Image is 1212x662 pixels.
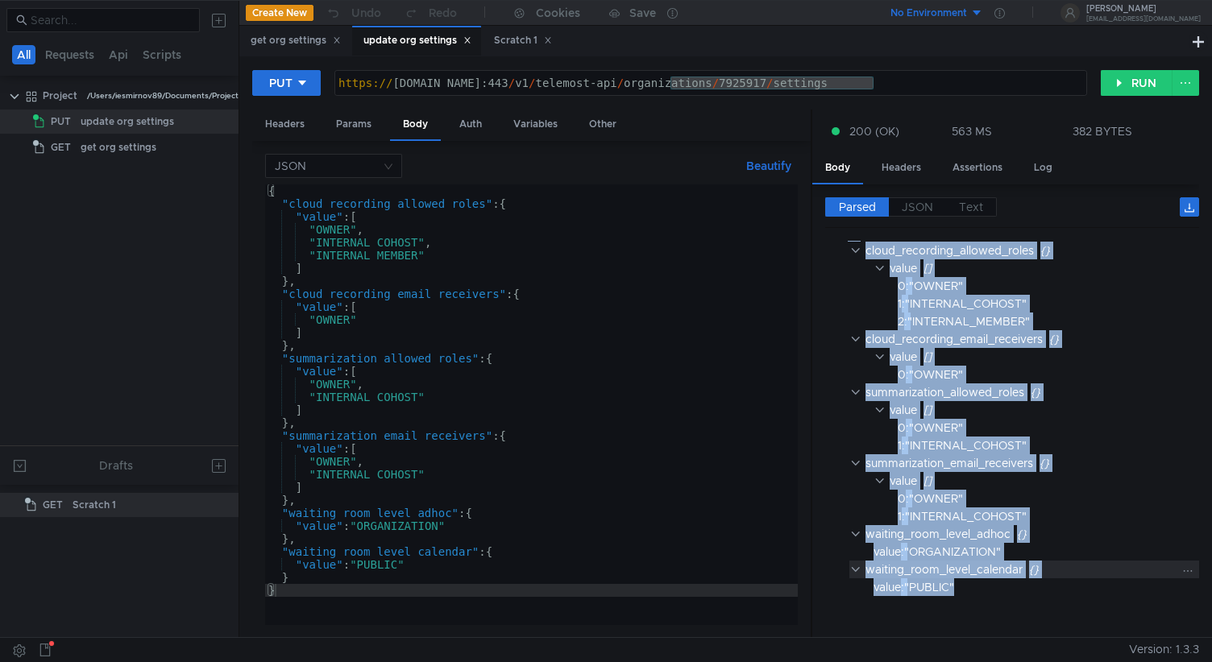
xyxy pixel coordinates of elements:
button: Create New [246,5,313,21]
div: "OWNER" [909,277,1177,295]
div: [] [924,401,1179,419]
div: PUT [269,74,293,92]
span: GET [51,135,71,159]
div: {} [1040,454,1188,472]
button: RUN [1101,70,1173,96]
div: 1 [898,295,902,312]
div: Undo [351,3,381,23]
div: 563 MS [952,124,992,139]
span: JSON [902,200,933,214]
div: 2 [898,312,904,330]
div: [PERSON_NAME] [1086,5,1201,13]
div: 1 [898,437,902,454]
div: "OWNER" [909,366,1177,383]
div: 0 [898,419,906,437]
button: Beautify [740,156,798,176]
div: 0 [898,366,906,383]
div: [] [924,348,1179,366]
button: Scripts [138,45,186,64]
div: {} [1017,525,1186,543]
div: value [874,543,901,561]
div: 0 [898,490,906,507]
div: "PUBLIC" [904,578,1179,596]
div: {} [1040,242,1188,259]
div: Params [323,110,384,139]
button: All [12,45,35,64]
div: Redo [429,3,457,23]
div: waiting_room_level_calendar [865,561,1023,578]
button: Undo [313,1,392,25]
div: "INTERNAL_COHOST" [905,295,1177,312]
div: "OWNER" [909,490,1177,507]
div: {} [1029,561,1188,578]
button: Api [104,45,133,64]
div: Other [576,110,629,139]
div: : [898,437,1199,454]
div: Headers [869,153,934,183]
div: "OWNER" [909,419,1177,437]
button: Requests [40,45,99,64]
div: : [874,543,1199,561]
div: "ORGANIZATION" [904,543,1179,561]
span: 200 (OK) [849,122,899,140]
div: value [874,578,901,596]
div: {} [1031,383,1188,401]
div: summarization_email_receivers [865,454,1033,472]
div: : [898,490,1199,507]
div: {} [1049,330,1189,348]
div: : [898,295,1199,312]
div: value [890,348,917,366]
div: : [898,312,1199,330]
div: value [890,472,917,490]
input: Search... [31,11,190,29]
div: Save [629,7,656,19]
span: PUT [51,110,71,134]
div: waiting_room_level_adhoc [865,525,1011,543]
div: get org settings [81,135,156,159]
div: Drafts [99,456,133,475]
div: : [874,578,1199,596]
span: Parsed [839,200,876,214]
div: Project [43,84,77,108]
div: Assertions [940,153,1015,183]
button: PUT [252,70,321,96]
span: Text [959,200,983,214]
div: : [898,366,1199,383]
div: Variables [500,110,571,139]
div: No Environment [890,6,967,21]
div: 0 [898,277,906,295]
div: [] [924,259,1179,277]
div: Cookies [536,3,580,23]
div: value [890,401,917,419]
div: get org settings [251,32,341,49]
div: "INTERNAL_COHOST" [905,507,1177,525]
div: [] [924,472,1179,490]
div: update org settings [363,32,471,49]
div: : [898,419,1199,437]
span: Version: 1.3.3 [1129,638,1199,661]
div: value [890,259,917,277]
div: : [898,277,1199,295]
div: "INTERNAL_MEMBER" [907,312,1177,330]
div: Scratch 1 [73,493,116,517]
div: : [898,507,1199,525]
div: Log [1021,153,1065,183]
div: [EMAIL_ADDRESS][DOMAIN_NAME] [1086,16,1201,22]
div: update org settings [81,110,174,134]
div: Body [390,110,441,141]
div: "INTERNAL_COHOST" [905,437,1177,454]
div: /Users/iesmirnov89/Documents/Project [87,84,239,108]
div: 382 BYTES [1073,124,1132,139]
div: 1 [898,507,902,525]
span: GET [43,493,63,517]
div: summarization_allowed_roles [865,383,1024,401]
div: cloud_recording_allowed_roles [865,242,1034,259]
div: cloud_recording_email_receivers [865,330,1043,348]
div: Scratch 1 [494,32,552,49]
div: Auth [446,110,495,139]
div: Headers [252,110,318,139]
button: Redo [392,1,468,25]
div: Body [812,153,863,184]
